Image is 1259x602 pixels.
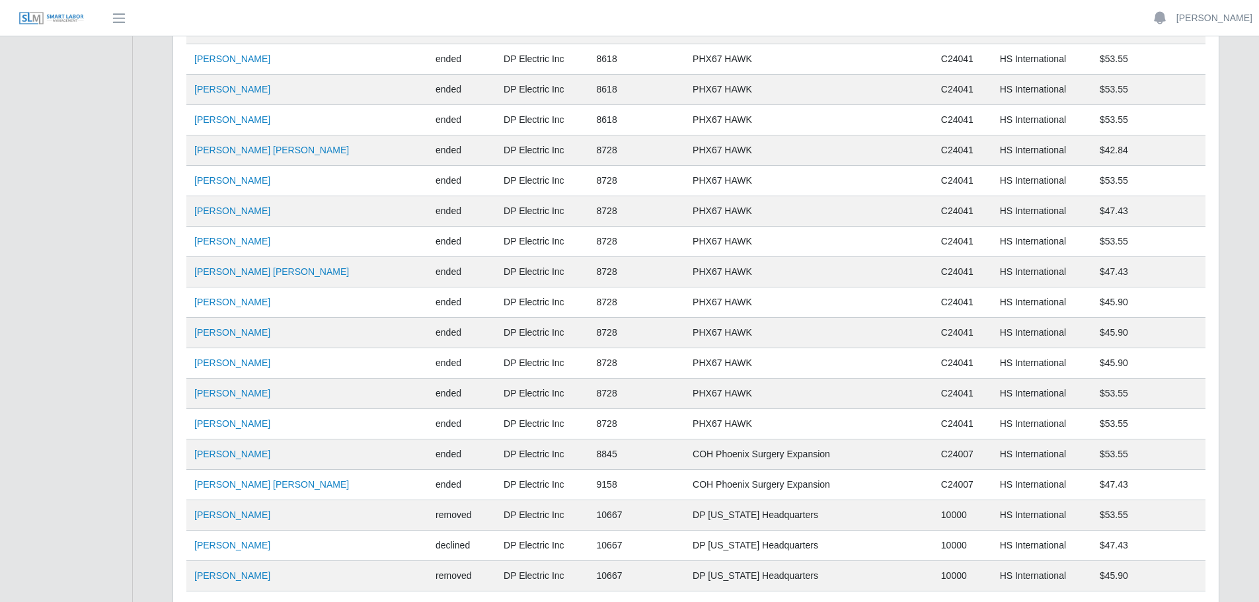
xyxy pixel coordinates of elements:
[992,227,1092,257] td: HS International
[992,500,1092,531] td: HS International
[194,175,270,186] a: [PERSON_NAME]
[589,105,685,135] td: 8618
[194,266,349,277] a: [PERSON_NAME] [PERSON_NAME]
[1092,439,1205,470] td: $53.55
[933,227,992,257] td: C24041
[496,166,589,196] td: DP Electric Inc
[685,531,933,561] td: DP [US_STATE] Headquarters
[685,500,933,531] td: DP [US_STATE] Headquarters
[589,470,685,500] td: 9158
[428,348,496,379] td: ended
[194,479,349,490] a: [PERSON_NAME] [PERSON_NAME]
[1092,500,1205,531] td: $53.55
[428,500,496,531] td: removed
[685,227,933,257] td: PHX67 HAWK
[685,44,933,75] td: PHX67 HAWK
[992,531,1092,561] td: HS International
[589,166,685,196] td: 8728
[1092,135,1205,166] td: $42.84
[685,257,933,287] td: PHX67 HAWK
[685,287,933,318] td: PHX67 HAWK
[1092,379,1205,409] td: $53.55
[992,561,1092,591] td: HS International
[194,570,270,581] a: [PERSON_NAME]
[496,500,589,531] td: DP Electric Inc
[496,257,589,287] td: DP Electric Inc
[933,166,992,196] td: C24041
[685,166,933,196] td: PHX67 HAWK
[194,327,270,338] a: [PERSON_NAME]
[589,500,685,531] td: 10667
[428,196,496,227] td: ended
[685,561,933,591] td: DP [US_STATE] Headquarters
[496,135,589,166] td: DP Electric Inc
[1092,227,1205,257] td: $53.55
[933,409,992,439] td: C24041
[496,470,589,500] td: DP Electric Inc
[194,388,270,398] a: [PERSON_NAME]
[992,75,1092,105] td: HS International
[589,318,685,348] td: 8728
[589,44,685,75] td: 8618
[428,561,496,591] td: removed
[194,357,270,368] a: [PERSON_NAME]
[685,409,933,439] td: PHX67 HAWK
[589,287,685,318] td: 8728
[194,509,270,520] a: [PERSON_NAME]
[933,379,992,409] td: C24041
[496,348,589,379] td: DP Electric Inc
[933,561,992,591] td: 10000
[589,348,685,379] td: 8728
[685,470,933,500] td: COH Phoenix Surgery Expansion
[1092,257,1205,287] td: $47.43
[933,500,992,531] td: 10000
[496,287,589,318] td: DP Electric Inc
[992,348,1092,379] td: HS International
[496,409,589,439] td: DP Electric Inc
[992,318,1092,348] td: HS International
[1092,75,1205,105] td: $53.55
[933,105,992,135] td: C24041
[1176,11,1252,25] a: [PERSON_NAME]
[933,348,992,379] td: C24041
[428,318,496,348] td: ended
[194,145,349,155] a: [PERSON_NAME] [PERSON_NAME]
[992,470,1092,500] td: HS International
[496,196,589,227] td: DP Electric Inc
[589,409,685,439] td: 8728
[1092,105,1205,135] td: $53.55
[933,257,992,287] td: C24041
[589,135,685,166] td: 8728
[992,439,1092,470] td: HS International
[589,75,685,105] td: 8618
[992,135,1092,166] td: HS International
[428,227,496,257] td: ended
[428,287,496,318] td: ended
[685,348,933,379] td: PHX67 HAWK
[1092,561,1205,591] td: $45.90
[685,439,933,470] td: COH Phoenix Surgery Expansion
[194,449,270,459] a: [PERSON_NAME]
[685,379,933,409] td: PHX67 HAWK
[992,379,1092,409] td: HS International
[589,439,685,470] td: 8845
[496,44,589,75] td: DP Electric Inc
[589,227,685,257] td: 8728
[933,287,992,318] td: C24041
[933,44,992,75] td: C24041
[194,54,270,64] a: [PERSON_NAME]
[685,135,933,166] td: PHX67 HAWK
[992,196,1092,227] td: HS International
[933,470,992,500] td: C24007
[589,379,685,409] td: 8728
[1092,348,1205,379] td: $45.90
[496,379,589,409] td: DP Electric Inc
[428,439,496,470] td: ended
[194,540,270,550] a: [PERSON_NAME]
[992,257,1092,287] td: HS International
[1092,166,1205,196] td: $53.55
[685,318,933,348] td: PHX67 HAWK
[428,470,496,500] td: ended
[428,166,496,196] td: ended
[496,105,589,135] td: DP Electric Inc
